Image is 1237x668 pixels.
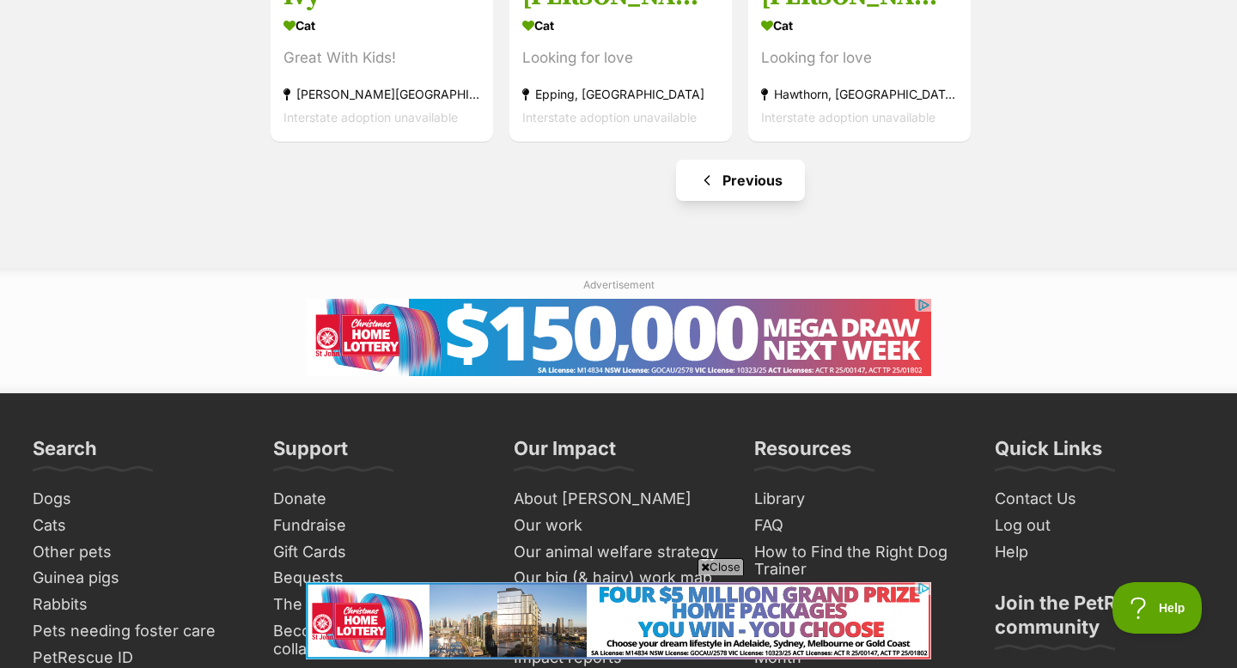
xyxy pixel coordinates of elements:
span: Interstate adoption unavailable [761,111,935,125]
div: Hawthorn, [GEOGRAPHIC_DATA] [761,83,958,106]
a: How to Find the Right Dog Trainer [747,539,971,583]
a: About [PERSON_NAME] [507,486,730,513]
a: Our work [507,513,730,539]
a: Our big (& hairy) work map [507,565,730,592]
a: Other pets [26,539,249,566]
div: Great With Kids! [283,47,480,70]
div: Looking for love [522,47,719,70]
a: Rabbits [26,592,249,618]
div: Cat [522,14,719,39]
h3: Search [33,436,97,471]
div: Cat [761,14,958,39]
iframe: Advertisement [306,299,931,376]
h3: Quick Links [995,436,1102,471]
a: Bequests [266,565,490,592]
a: Gift Cards [266,539,490,566]
a: Previous page [676,160,805,201]
span: Interstate adoption unavailable [283,111,458,125]
a: Donate [266,486,490,513]
a: Help [988,539,1211,566]
div: Cat [283,14,480,39]
a: The PetRescue Bookshop [266,592,490,618]
a: Guinea pigs [26,565,249,592]
a: Pets needing foster care [26,618,249,645]
h3: Support [273,436,348,471]
a: Library [747,486,971,513]
h3: Resources [754,436,851,471]
span: Interstate adoption unavailable [522,111,697,125]
div: [PERSON_NAME][GEOGRAPHIC_DATA] [283,83,480,106]
a: Fundraise [266,513,490,539]
a: FAQ [747,513,971,539]
a: Contact Us [988,486,1211,513]
div: Looking for love [761,47,958,70]
span: Close [698,558,744,575]
h3: Join the PetRescue community [995,591,1204,649]
a: Dogs [26,486,249,513]
a: Cats [26,513,249,539]
a: Become a food donation collaborator [266,618,490,662]
iframe: Help Scout Beacon - Open [1112,582,1203,634]
a: Log out [988,513,1211,539]
nav: Pagination [269,160,1211,201]
h3: Our Impact [514,436,616,471]
div: Epping, [GEOGRAPHIC_DATA] [522,83,719,106]
a: Our animal welfare strategy [507,539,730,566]
iframe: Advertisement [306,582,931,659]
